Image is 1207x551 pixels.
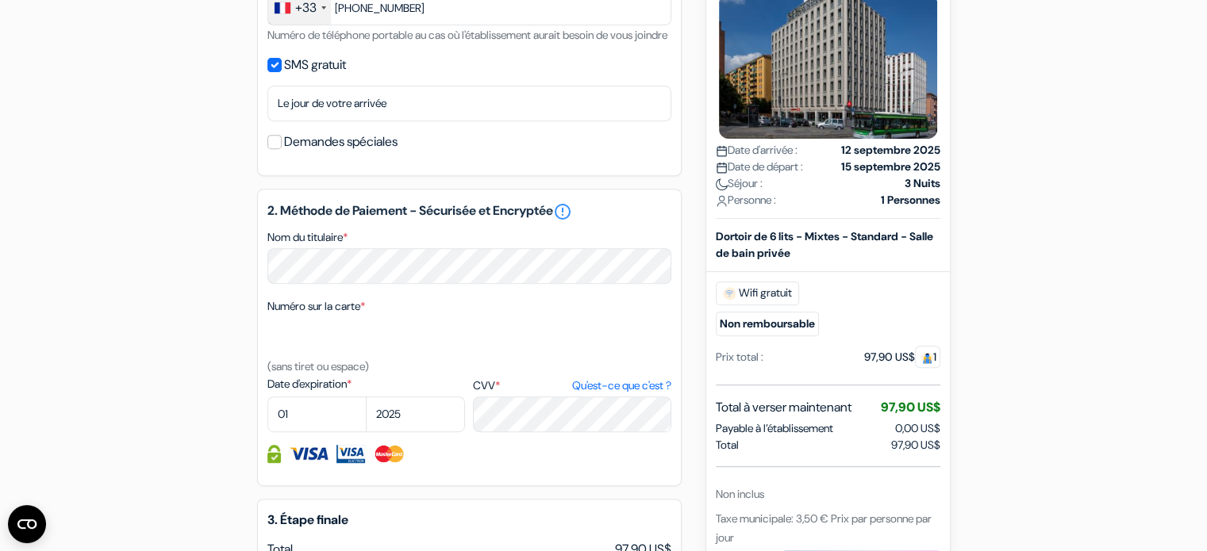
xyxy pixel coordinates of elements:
b: Dortoir de 6 lits - Mixtes - Standard - Salle de bain privée [716,229,933,260]
a: error_outline [553,202,572,221]
img: free_wifi.svg [723,287,736,300]
span: 0,00 US$ [895,421,940,435]
strong: 3 Nuits [905,175,940,192]
small: (sans tiret ou espace) [267,359,369,373]
h5: 2. Méthode de Paiement - Sécurisée et Encryptée [267,202,671,221]
span: Taxe municipale: 3,50 € Prix par personne par jour [716,511,932,545]
span: Personne : [716,192,776,209]
span: Total [716,437,739,453]
strong: 1 Personnes [881,192,940,209]
span: Payable à l’établissement [716,420,833,437]
strong: 12 septembre 2025 [841,142,940,159]
img: user_icon.svg [716,195,728,207]
span: 1 [915,346,940,368]
label: CVV [473,377,671,394]
span: Wifi gratuit [716,281,799,305]
div: Prix total : [716,349,763,365]
span: Date d'arrivée : [716,142,798,159]
button: Ouvrir le widget CMP [8,505,46,543]
label: SMS gratuit [284,54,346,76]
span: Séjour : [716,175,763,192]
img: Information de carte de crédit entièrement encryptée et sécurisée [267,445,281,463]
span: 97,90 US$ [881,399,940,415]
div: Non inclus [716,486,940,503]
span: Total à verser maintenant [716,398,851,417]
small: Numéro de téléphone portable au cas où l'établissement aurait besoin de vous joindre [267,28,667,42]
a: Qu'est-ce que c'est ? [571,377,671,394]
label: Nom du titulaire [267,229,348,246]
span: 97,90 US$ [891,437,940,453]
span: Date de départ : [716,159,803,175]
small: Non remboursable [716,312,819,336]
h5: 3. Étape finale [267,512,671,527]
img: calendar.svg [716,162,728,174]
div: 97,90 US$ [864,349,940,365]
img: Visa [289,445,329,463]
img: Master Card [373,445,406,463]
strong: 15 septembre 2025 [841,159,940,175]
label: Date d'expiration [267,376,465,392]
img: Visa Electron [336,445,365,463]
img: calendar.svg [716,145,728,157]
label: Demandes spéciales [284,131,398,153]
img: moon.svg [716,178,728,190]
label: Numéro sur la carte [267,298,365,315]
img: guest.svg [921,352,933,364]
